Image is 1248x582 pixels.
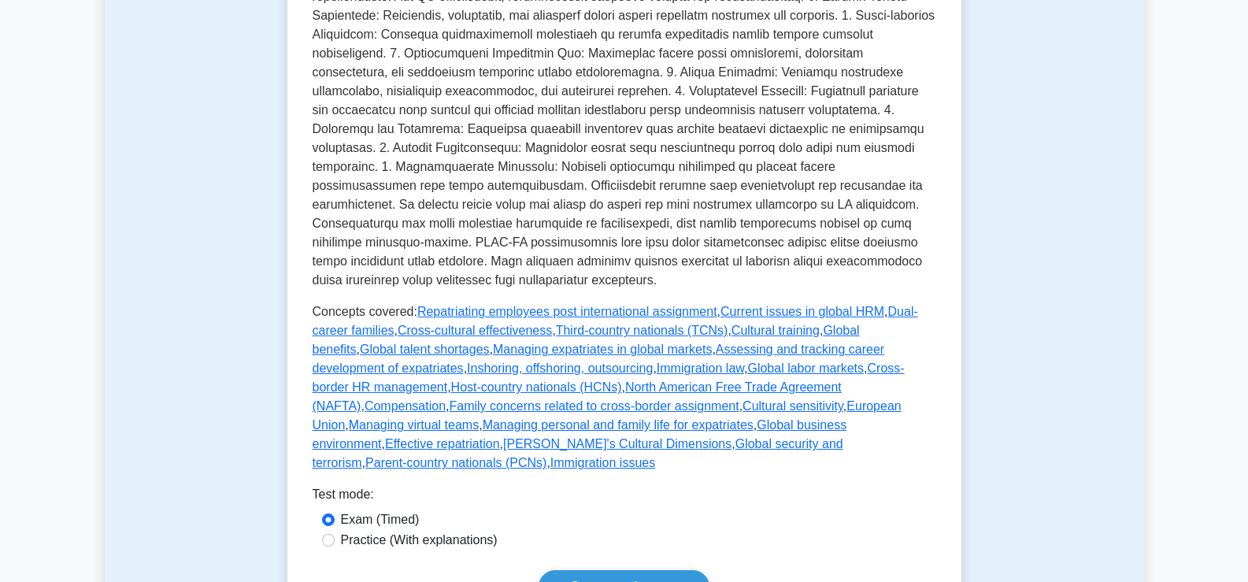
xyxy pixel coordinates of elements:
a: [PERSON_NAME]'s Cultural Dimensions [503,437,731,450]
p: Concepts covered: , , , , , , , , , , , , , , , , , , , , , , , , , , , [313,302,936,473]
a: Global talent shortages [360,343,490,356]
a: North American Free Trade Agreement (NAFTA) [313,380,842,413]
a: Managing expatriates in global markets [493,343,712,356]
div: Test mode: [313,485,936,510]
a: Inshoring, offshoring, outsourcing [467,361,653,375]
a: Host-country nationals (HCNs) [451,380,622,394]
a: Parent-country nationals (PCNs) [365,456,546,469]
a: Effective repatriation [385,437,500,450]
a: Current issues in global HRM [720,305,884,318]
a: Cross-cultural effectiveness [398,324,552,337]
a: Cultural sensitivity [743,399,843,413]
label: Practice (With explanations) [341,531,498,550]
a: Third-country nationals (TCNs) [556,324,728,337]
a: Managing personal and family life for expatriates [483,418,754,432]
a: Repatriating employees post international assignment [417,305,717,318]
a: Compensation [365,399,446,413]
a: Family concerns related to cross-border assignment [450,399,739,413]
a: Immigration issues [550,456,655,469]
a: Cultural training [731,324,820,337]
a: Immigration law [657,361,744,375]
label: Exam (Timed) [341,510,420,529]
a: Global labor markets [747,361,864,375]
a: Managing virtual teams [349,418,479,432]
